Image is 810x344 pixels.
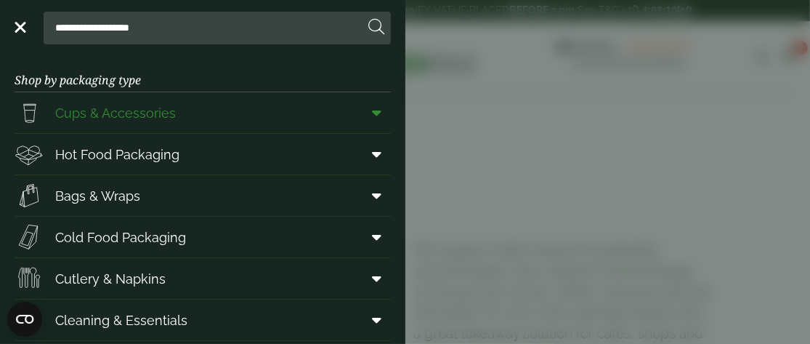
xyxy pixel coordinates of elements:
[55,186,140,206] span: Bags & Wraps
[15,98,44,127] img: PintNhalf_cup.svg
[15,223,44,252] img: Sandwich_box.svg
[15,134,391,175] a: Hot Food Packaging
[55,311,187,330] span: Cleaning & Essentials
[7,302,42,337] button: Open CMP widget
[55,269,166,289] span: Cutlery & Napkins
[55,228,186,247] span: Cold Food Packaging
[15,300,391,340] a: Cleaning & Essentials
[15,140,44,169] img: Deli_box.svg
[15,181,44,210] img: Paper_carriers.svg
[15,264,44,293] img: Cutlery.svg
[15,92,391,133] a: Cups & Accessories
[15,175,391,216] a: Bags & Wraps
[15,258,391,299] a: Cutlery & Napkins
[15,50,391,92] h3: Shop by packaging type
[55,103,176,123] span: Cups & Accessories
[15,217,391,257] a: Cold Food Packaging
[55,145,179,164] span: Hot Food Packaging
